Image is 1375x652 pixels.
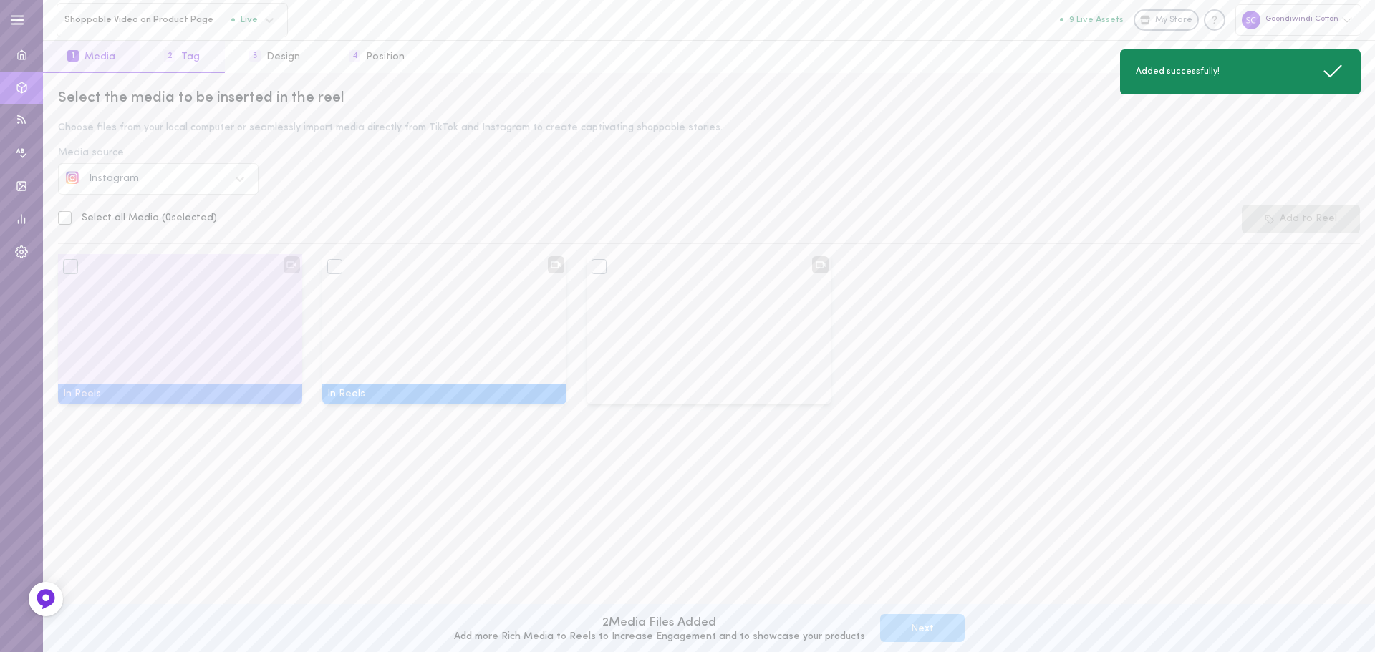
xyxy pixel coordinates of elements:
[164,50,175,62] span: 2
[140,41,224,73] button: 2Tag
[249,50,261,62] span: 3
[231,15,258,24] span: Live
[89,173,139,184] span: Instagram
[324,41,429,73] button: 4Position
[35,588,57,610] img: Feedback Button
[64,14,231,25] span: Shoppable Video on Product Page
[1235,4,1361,35] div: Goondiwindi Cotton
[1136,66,1220,78] span: Added successfully!
[67,50,79,62] span: 1
[1060,15,1124,24] button: 9 Live Assets
[58,88,1360,108] div: Select the media to be inserted in the reel
[454,632,865,642] div: Add more Rich Media to Reels to Increase Engagement and to showcase your products
[349,50,360,62] span: 4
[454,614,865,632] div: 2 Media Files Added
[1060,15,1134,25] a: 9 Live Assets
[58,148,1360,158] div: Media source
[66,171,79,184] img: social
[1204,9,1225,31] div: Knowledge center
[880,614,965,642] button: Next
[225,41,324,73] button: 3Design
[82,213,217,223] span: Select all Media ( 0 selected)
[58,123,1360,133] div: Choose files from your local computer or seamlessly import media directly from TikTok and Instagr...
[1242,205,1360,233] button: Add to Reel
[1134,9,1199,31] a: My Store
[43,41,140,73] button: 1Media
[1155,14,1192,27] span: My Store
